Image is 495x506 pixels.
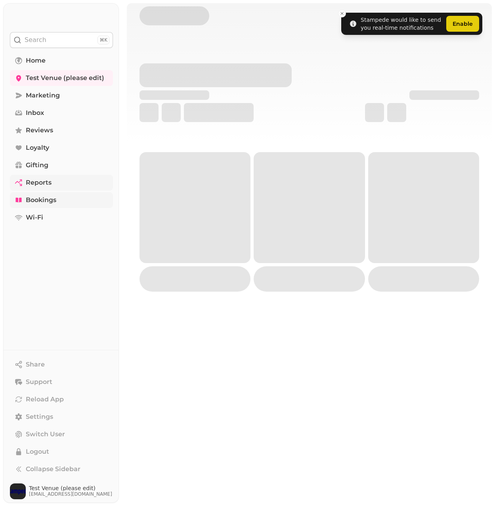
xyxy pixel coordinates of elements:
[26,178,52,187] span: Reports
[10,483,113,499] button: User avatarTest Venue (please edit)[EMAIL_ADDRESS][DOMAIN_NAME]
[10,175,113,191] a: Reports
[26,56,46,65] span: Home
[26,143,49,153] span: Loyalty
[338,10,346,17] button: Close toast
[26,108,44,118] span: Inbox
[10,53,113,69] a: Home
[26,126,53,135] span: Reviews
[10,157,113,173] a: Gifting
[10,483,26,499] img: User avatar
[10,357,113,372] button: Share
[10,105,113,121] a: Inbox
[26,430,65,439] span: Switch User
[26,91,60,100] span: Marketing
[25,35,46,45] p: Search
[361,16,443,32] div: Stampede would like to send you real-time notifications
[26,213,43,222] span: Wi-Fi
[10,391,113,407] button: Reload App
[10,461,113,477] button: Collapse Sidebar
[26,160,48,170] span: Gifting
[10,70,113,86] a: Test Venue (please edit)
[29,485,112,491] span: Test Venue (please edit)
[26,395,64,404] span: Reload App
[26,447,49,456] span: Logout
[10,32,113,48] button: Search⌘K
[10,409,113,425] a: Settings
[10,122,113,138] a: Reviews
[10,444,113,460] button: Logout
[26,360,45,369] span: Share
[10,140,113,156] a: Loyalty
[10,426,113,442] button: Switch User
[10,88,113,103] a: Marketing
[26,195,56,205] span: Bookings
[26,377,52,387] span: Support
[26,412,53,422] span: Settings
[26,73,104,83] span: Test Venue (please edit)
[10,192,113,208] a: Bookings
[26,464,80,474] span: Collapse Sidebar
[97,36,109,44] div: ⌘K
[10,210,113,225] a: Wi-Fi
[29,491,112,497] span: [EMAIL_ADDRESS][DOMAIN_NAME]
[446,16,479,32] button: Enable
[10,374,113,390] button: Support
